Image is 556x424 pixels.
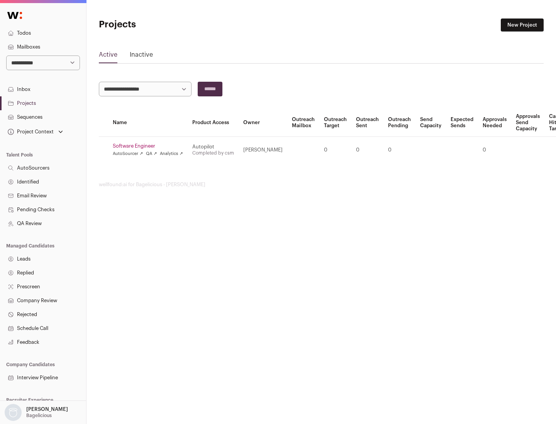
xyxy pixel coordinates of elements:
[3,404,69,421] button: Open dropdown
[351,109,383,137] th: Outreach Sent
[478,109,511,137] th: Approvals Needed
[5,404,22,421] img: nopic.png
[26,412,52,419] p: Bagelicious
[99,19,247,31] h1: Projects
[239,137,287,163] td: [PERSON_NAME]
[6,126,64,137] button: Open dropdown
[501,19,544,32] a: New Project
[108,109,188,137] th: Name
[99,182,544,188] footer: wellfound:ai for Bagelicious - [PERSON_NAME]
[351,137,383,163] td: 0
[319,109,351,137] th: Outreach Target
[192,144,234,150] div: Autopilot
[146,151,157,157] a: QA ↗
[26,406,68,412] p: [PERSON_NAME]
[6,129,54,135] div: Project Context
[446,109,478,137] th: Expected Sends
[478,137,511,163] td: 0
[383,137,415,163] td: 0
[319,137,351,163] td: 0
[160,151,183,157] a: Analytics ↗
[192,151,234,155] a: Completed by csm
[3,8,26,23] img: Wellfound
[113,143,183,149] a: Software Engineer
[383,109,415,137] th: Outreach Pending
[287,109,319,137] th: Outreach Mailbox
[99,50,117,62] a: Active
[511,109,544,137] th: Approvals Send Capacity
[188,109,239,137] th: Product Access
[415,109,446,137] th: Send Capacity
[130,50,153,62] a: Inactive
[239,109,287,137] th: Owner
[113,151,143,157] a: AutoSourcer ↗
